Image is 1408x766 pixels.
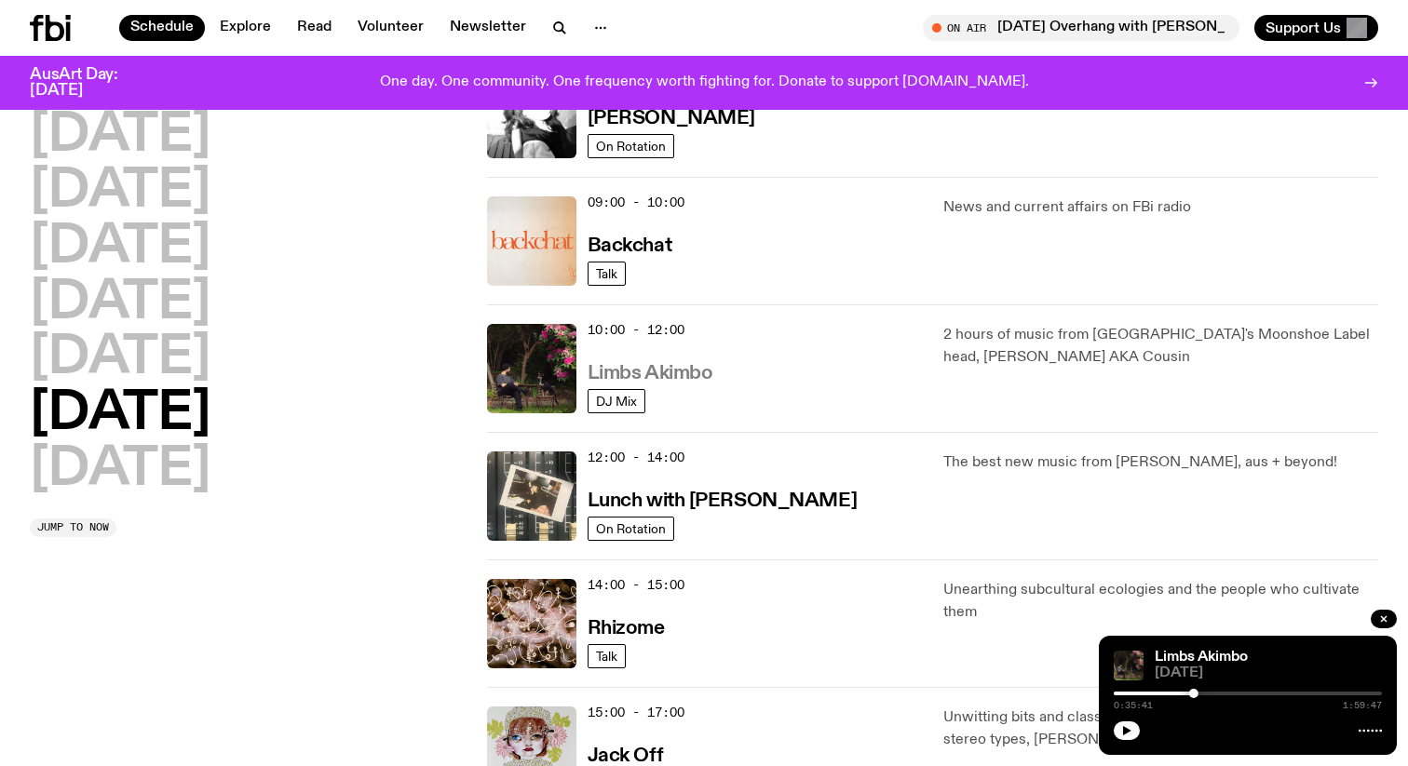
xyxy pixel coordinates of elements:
button: Support Us [1254,15,1378,41]
span: On Rotation [596,139,666,153]
span: On Rotation [596,521,666,535]
span: 12:00 - 14:00 [588,449,684,466]
a: DJ Mix [588,389,645,413]
p: 2 hours of music from [GEOGRAPHIC_DATA]'s Moonshoe Label head, [PERSON_NAME] AKA Cousin [943,324,1378,369]
span: Support Us [1266,20,1341,36]
a: Read [286,15,343,41]
span: Talk [596,649,617,663]
span: 10:00 - 12:00 [588,321,684,339]
a: Limbs Akimbo [1155,650,1248,665]
p: The best new music from [PERSON_NAME], aus + beyond! [943,451,1378,474]
button: Jump to now [30,518,116,537]
h3: Rhizome [588,619,665,638]
button: On Air[DATE] Overhang with [PERSON_NAME] [923,15,1239,41]
a: Talk [588,644,626,668]
a: Volunteer [346,15,435,41]
img: An overexposed, black and white profile of Kate, shot from the side. She is covering her forehead... [487,69,576,158]
a: Lunch with [PERSON_NAME] [588,488,857,511]
button: [DATE] [30,388,210,440]
h3: Lunch with [PERSON_NAME] [588,491,857,511]
img: Jackson sits at an outdoor table, legs crossed and gazing at a black and brown dog also sitting a... [487,324,576,413]
h3: AusArt Day: [DATE] [30,67,149,99]
p: Unwitting bits and class action with Sydney's antidote to AM/FM stereo types, [PERSON_NAME]. [943,706,1378,751]
button: [DATE] [30,444,210,496]
p: News and current affairs on FBi radio [943,196,1378,219]
span: Jump to now [37,522,109,532]
span: 09:00 - 10:00 [588,194,684,211]
a: Explore [209,15,282,41]
h3: Backchat [588,236,671,256]
a: Schedule [119,15,205,41]
span: Talk [596,266,617,280]
span: 1:59:47 [1343,701,1382,710]
img: A close up picture of a bunch of ginger roots. Yellow squiggles with arrows, hearts and dots are ... [487,579,576,668]
a: Newsletter [439,15,537,41]
a: Backchat [588,233,671,256]
button: [DATE] [30,110,210,162]
button: [DATE] [30,277,210,329]
img: A polaroid of Ella Avni in the studio on top of the mixer which is also located in the studio. [487,451,576,541]
span: [DATE] [1155,666,1382,680]
a: Limbs Akimbo [588,360,713,383]
img: Jackson sits at an outdoor table, legs crossed and gazing at a black and brown dog also sitting a... [1114,651,1144,680]
p: One day. One community. One frequency worth fighting for. Donate to support [DOMAIN_NAME]. [380,74,1029,91]
span: DJ Mix [596,394,637,408]
button: [DATE] [30,332,210,384]
h3: Jack Off [588,746,663,766]
span: 15:00 - 17:00 [588,704,684,721]
a: Jack Off [588,743,663,766]
button: [DATE] [30,222,210,274]
h3: Limbs Akimbo [588,364,713,383]
a: On Rotation [588,517,674,541]
p: Unearthing subcultural ecologies and the people who cultivate them [943,579,1378,624]
a: Rhizome [588,615,665,638]
span: 14:00 - 15:00 [588,576,684,594]
a: Talk [588,262,626,286]
button: [DATE] [30,166,210,218]
span: 0:35:41 [1114,701,1153,710]
a: On Rotation [588,134,674,158]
